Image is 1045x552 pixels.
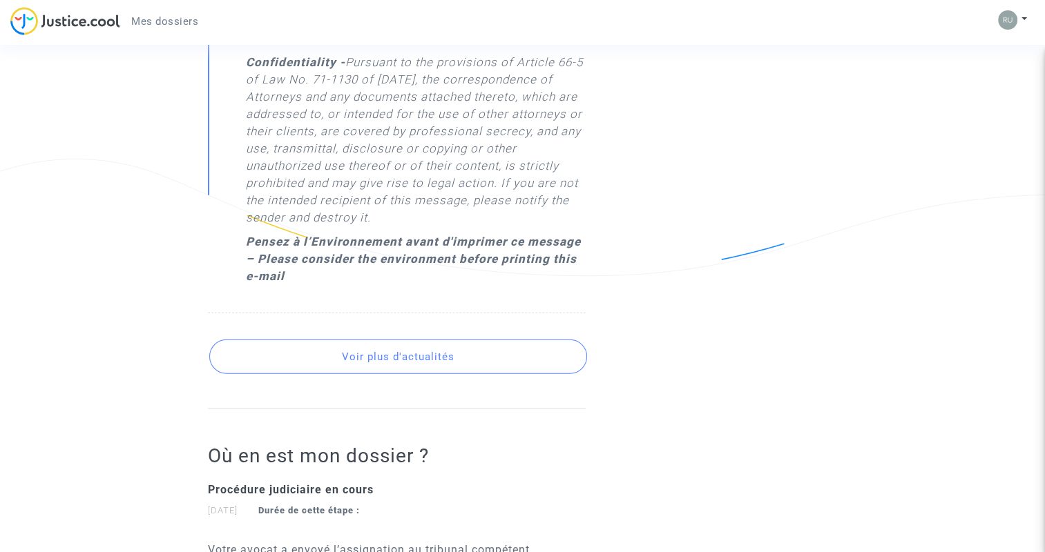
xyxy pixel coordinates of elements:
small: [DATE] [208,505,360,515]
i: Pursuant to the provisions of Article 66-5 of Law No. 71-1130 of [DATE], the correspondence of At... [246,55,583,224]
img: jc-logo.svg [10,7,120,35]
i: Confidentiality - [246,55,345,69]
strong: Durée de cette étape : [258,505,360,515]
img: 2a12d0e213781470432e61ce6b393500 [998,10,1017,30]
div: Procédure judiciaire en cours [208,482,586,498]
a: Mes dossiers [120,11,209,32]
b: Pensez à l’Environnement avant d'imprimer ce message – Please consider the environment before pri... [246,235,581,283]
h2: Où en est mon dossier ? [208,444,586,468]
span: Mes dossiers [131,15,198,28]
button: Voir plus d'actualités [209,339,587,374]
